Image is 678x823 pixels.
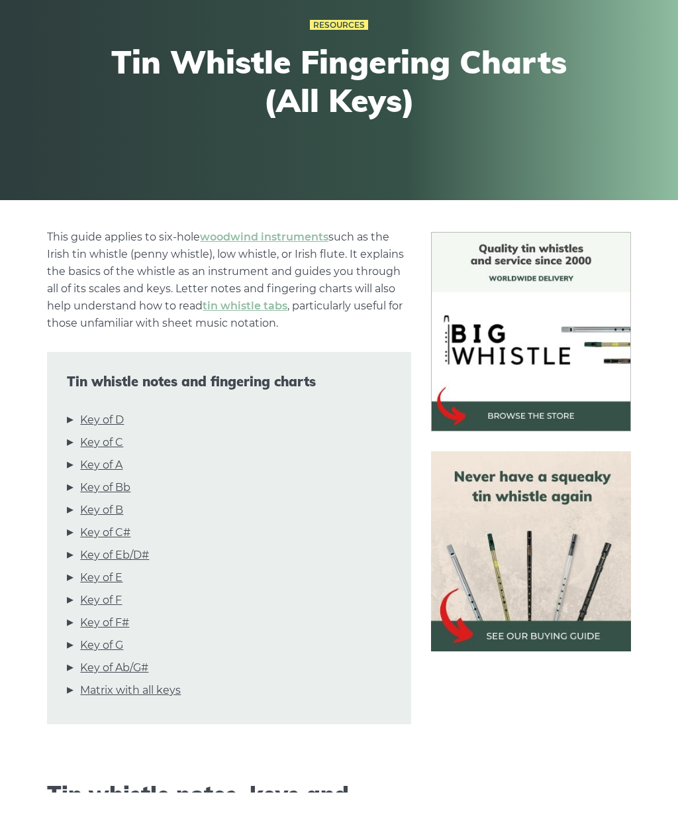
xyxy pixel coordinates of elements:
a: Key of D [80,443,124,460]
a: Key of Eb/D# [80,578,149,595]
a: Key of Bb [80,510,130,527]
a: Key of F# [80,645,129,663]
a: Resources [310,51,368,62]
a: Matrix with all keys [80,713,181,730]
span: Tin whistle notes and fingering charts [67,405,391,421]
a: tin whistle tabs [203,331,287,343]
a: Key of Ab/G# [80,690,148,708]
img: BigWhistle Tin Whistle Store [431,263,630,463]
h1: Tin Whistle Fingering Charts (All Keys) [95,74,583,150]
span: Discover [267,7,311,23]
p: This guide applies to six-hole such as the Irish tin whistle (penny whistle), low whistle, or Iri... [47,260,411,363]
a: PST10 - Tin Whistle Course [313,7,445,23]
a: Key of B [80,533,123,550]
a: woodwind instruments [200,262,328,274]
a: Key of G [80,668,123,685]
a: Key of E [80,600,122,618]
a: Key of F [80,623,122,640]
a: Key of C [80,465,123,482]
span: NEW: [236,7,263,23]
a: Key of A [80,488,122,505]
a: Key of C# [80,555,130,573]
img: tin whistle buying guide [431,482,630,682]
